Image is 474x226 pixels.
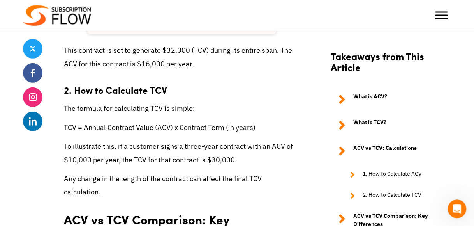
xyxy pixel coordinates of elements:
[331,93,444,107] a: What is ACV?
[342,191,444,200] a: 2. How to Calculate TCV
[353,93,387,107] strong: What is ACV?
[435,12,448,19] button: Toggle Menu
[64,46,292,68] span: This contract is set to generate $32,000 (TCV) during its entire span. The ACV for this contract ...
[363,170,422,179] span: 1. How to Calculate ACV
[448,199,466,218] iframe: Intercom live chat
[342,170,444,179] a: 1. How to Calculate ACV
[64,142,293,164] span: To illustrate this, if a customer signs a three-year contract with an ACV of $10,000 per year, th...
[331,50,444,81] h2: Takeaways from This Article
[64,174,262,196] span: Any change in the length of the contract can affect the final TCV calculation.
[64,104,195,113] span: The formula for calculating TCV is simple:
[23,5,91,26] img: Subscriptionflow
[331,144,444,158] a: ACV vs TCV: Calculations
[353,118,386,132] strong: What is TCV?
[331,118,444,132] a: What is TCV?
[363,191,421,200] span: 2. How to Calculate TCV
[353,144,417,158] strong: ACV vs TCV: Calculations
[64,123,256,132] span: TCV = Annual Contract Value (ACV) x Contract Term (in years)
[64,83,167,96] span: 2. How to Calculate TCV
